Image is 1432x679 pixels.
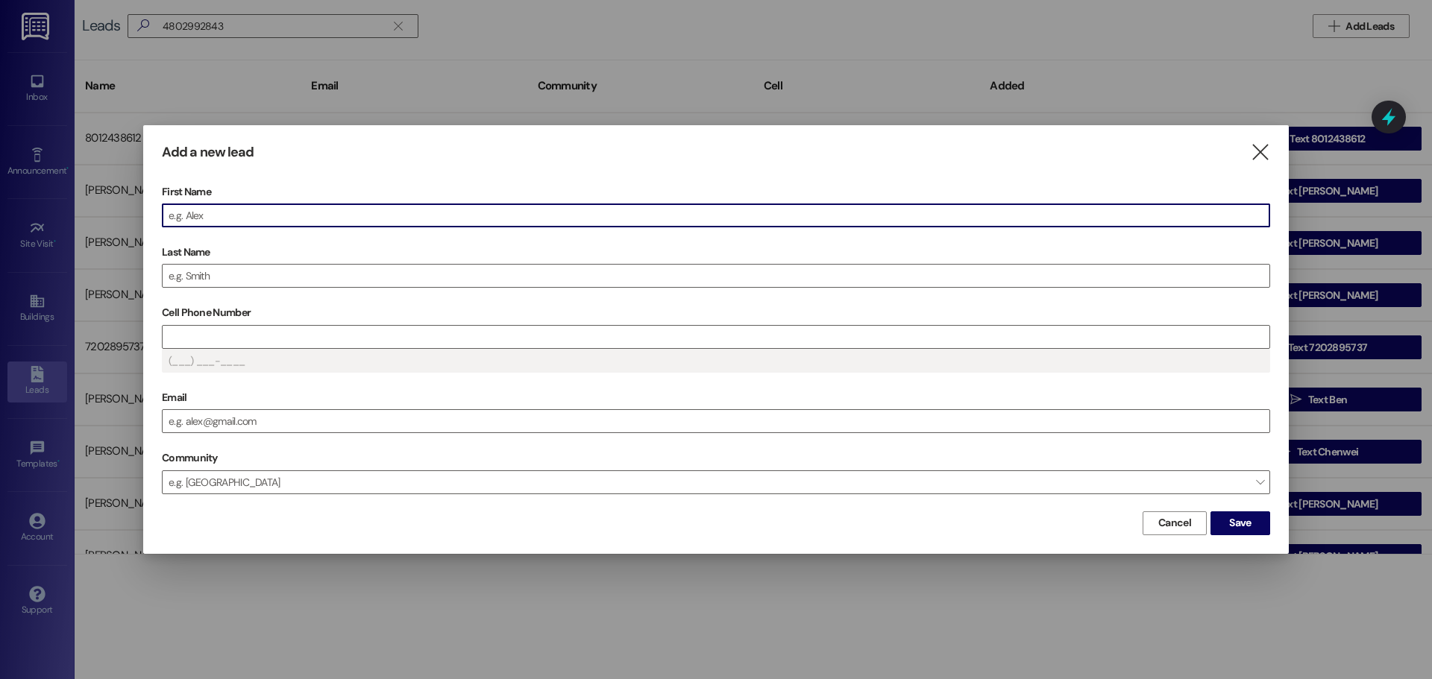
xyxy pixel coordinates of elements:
[162,180,1270,203] label: First Name
[162,470,1270,494] span: e.g. [GEOGRAPHIC_DATA]
[1250,145,1270,160] i: 
[162,144,254,161] h3: Add a new lead
[1158,515,1191,531] span: Cancel
[162,446,218,470] label: Community
[163,204,1269,227] input: e.g. Alex
[162,241,1270,264] label: Last Name
[1210,511,1270,535] button: Save
[1143,511,1207,535] button: Cancel
[162,386,1270,409] label: Email
[163,265,1269,287] input: e.g. Smith
[162,301,1270,324] label: Cell Phone Number
[163,410,1269,432] input: e.g. alex@gmail.com
[1229,515,1251,531] span: Save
